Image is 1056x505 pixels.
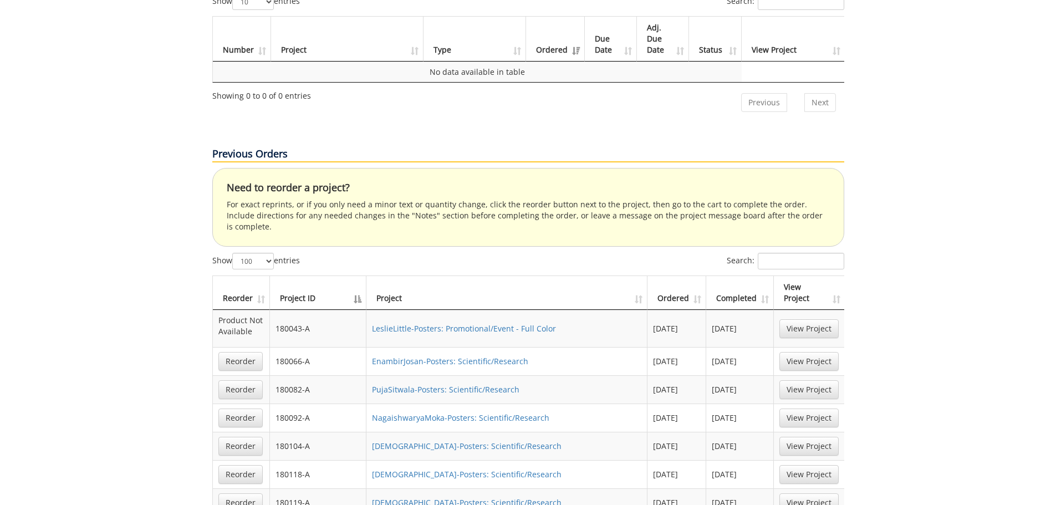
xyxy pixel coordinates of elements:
[218,315,264,337] p: Product Not Available
[706,375,774,404] td: [DATE]
[218,409,263,427] a: Reorder
[218,352,263,371] a: Reorder
[227,182,830,193] h4: Need to reorder a project?
[647,347,706,375] td: [DATE]
[779,465,839,484] a: View Project
[271,17,424,62] th: Project: activate to sort column ascending
[270,432,366,460] td: 180104-A
[779,380,839,399] a: View Project
[218,380,263,399] a: Reorder
[212,253,300,269] label: Show entries
[372,412,549,423] a: NagaishwaryaMoka-Posters: Scientific/Research
[232,253,274,269] select: Showentries
[218,437,263,456] a: Reorder
[647,432,706,460] td: [DATE]
[372,384,519,395] a: PujaSitwala-Posters: Scientific/Research
[689,17,742,62] th: Status: activate to sort column ascending
[804,93,836,112] a: Next
[372,469,562,480] a: [DEMOGRAPHIC_DATA]-Posters: Scientific/Research
[774,276,844,310] th: View Project: activate to sort column ascending
[213,62,742,82] td: No data available in table
[647,276,706,310] th: Ordered: activate to sort column ascending
[647,404,706,432] td: [DATE]
[647,460,706,488] td: [DATE]
[270,310,366,347] td: 180043-A
[741,93,787,112] a: Previous
[706,276,774,310] th: Completed: activate to sort column ascending
[779,409,839,427] a: View Project
[212,86,311,101] div: Showing 0 to 0 of 0 entries
[647,375,706,404] td: [DATE]
[213,276,270,310] th: Reorder: activate to sort column ascending
[270,460,366,488] td: 180118-A
[366,276,648,310] th: Project: activate to sort column ascending
[637,17,689,62] th: Adj. Due Date: activate to sort column ascending
[372,441,562,451] a: [DEMOGRAPHIC_DATA]-Posters: Scientific/Research
[270,276,366,310] th: Project ID: activate to sort column descending
[647,310,706,347] td: [DATE]
[758,253,844,269] input: Search:
[270,404,366,432] td: 180092-A
[372,356,528,366] a: EnambirJosan-Posters: Scientific/Research
[727,253,844,269] label: Search:
[270,375,366,404] td: 180082-A
[227,199,830,232] p: For exact reprints, or if you only need a minor text or quantity change, click the reorder button...
[424,17,526,62] th: Type: activate to sort column ascending
[212,147,844,162] p: Previous Orders
[270,347,366,375] td: 180066-A
[706,432,774,460] td: [DATE]
[218,465,263,484] a: Reorder
[706,310,774,347] td: [DATE]
[779,352,839,371] a: View Project
[706,347,774,375] td: [DATE]
[526,17,585,62] th: Ordered: activate to sort column ascending
[213,17,271,62] th: Number: activate to sort column ascending
[585,17,637,62] th: Due Date: activate to sort column ascending
[372,323,556,334] a: LeslieLittle-Posters: Promotional/Event - Full Color
[706,404,774,432] td: [DATE]
[779,437,839,456] a: View Project
[706,460,774,488] td: [DATE]
[742,17,844,62] th: View Project: activate to sort column ascending
[779,319,839,338] a: View Project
